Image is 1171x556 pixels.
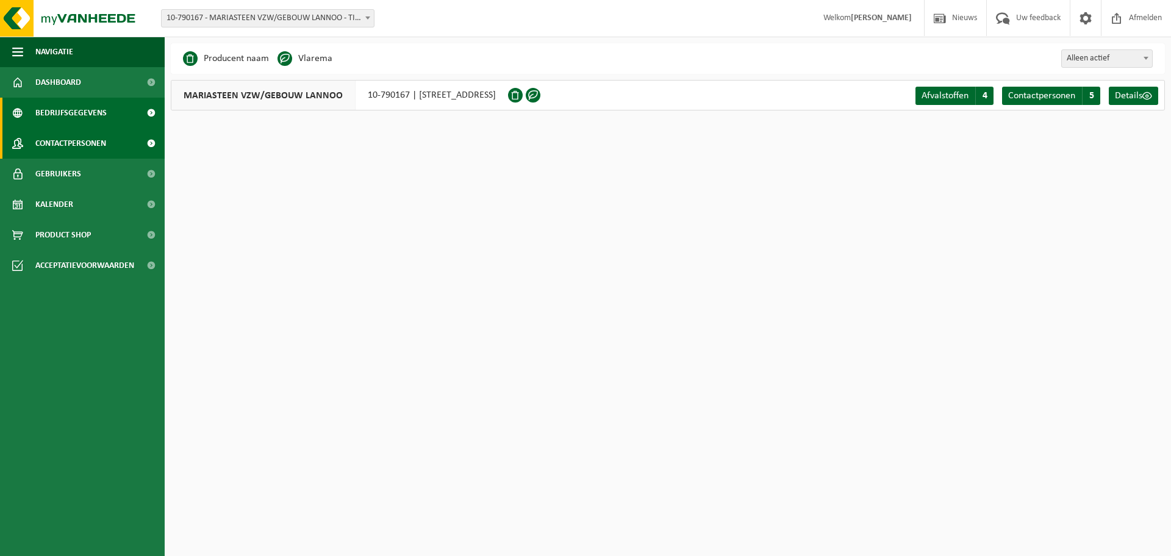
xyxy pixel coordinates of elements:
[1061,49,1153,68] span: Alleen actief
[162,10,374,27] span: 10-790167 - MARIASTEEN VZW/GEBOUW LANNOO - TIELT
[183,49,269,68] li: Producent naam
[975,87,994,105] span: 4
[1008,91,1075,101] span: Contactpersonen
[35,128,106,159] span: Contactpersonen
[171,81,356,110] span: MARIASTEEN VZW/GEBOUW LANNOO
[1062,50,1152,67] span: Alleen actief
[35,67,81,98] span: Dashboard
[1109,87,1158,105] a: Details
[35,98,107,128] span: Bedrijfsgegevens
[915,87,994,105] a: Afvalstoffen 4
[278,49,332,68] li: Vlarema
[35,250,134,281] span: Acceptatievoorwaarden
[1115,91,1142,101] span: Details
[922,91,969,101] span: Afvalstoffen
[35,189,73,220] span: Kalender
[35,159,81,189] span: Gebruikers
[35,220,91,250] span: Product Shop
[1002,87,1100,105] a: Contactpersonen 5
[851,13,912,23] strong: [PERSON_NAME]
[161,9,374,27] span: 10-790167 - MARIASTEEN VZW/GEBOUW LANNOO - TIELT
[1082,87,1100,105] span: 5
[35,37,73,67] span: Navigatie
[171,80,508,110] div: 10-790167 | [STREET_ADDRESS]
